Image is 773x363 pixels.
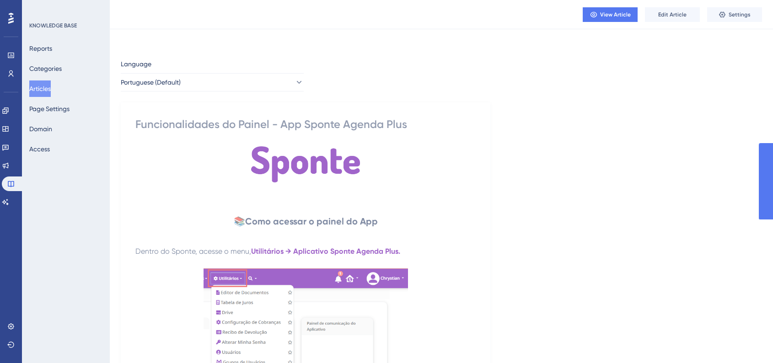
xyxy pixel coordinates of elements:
span: Settings [729,11,751,18]
div: Funcionalidades do Painel - App Sponte Agenda Plus [135,117,476,132]
span: Edit Article [658,11,687,18]
button: Edit Article [645,7,700,22]
span: View Article [600,11,631,18]
strong: Como acessar o painel do App [245,216,378,227]
span: Language [121,59,151,69]
button: Domain [29,121,52,137]
button: Page Settings [29,101,70,117]
span: 📚 [234,216,245,227]
button: Portuguese (Default) [121,73,304,91]
div: KNOWLEDGE BASE [29,22,77,29]
strong: Utilitários → Aplicativo Sponte Agenda Plus. [251,247,400,256]
button: Access [29,141,50,157]
span: Dentro do Sponte, acesse o menu, [135,247,251,256]
iframe: UserGuiding AI Assistant Launcher [735,327,762,354]
button: Categories [29,60,62,77]
button: Settings [707,7,762,22]
button: Articles [29,80,51,97]
span: Portuguese (Default) [121,77,181,88]
button: Reports [29,40,52,57]
button: View Article [583,7,638,22]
